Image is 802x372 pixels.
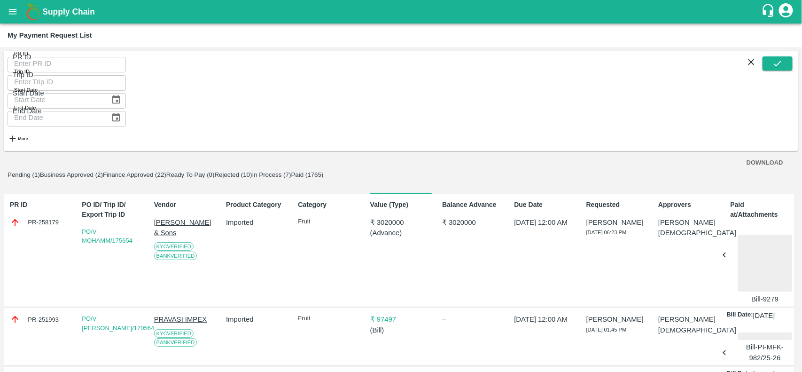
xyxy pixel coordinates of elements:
[154,338,197,347] span: Bank Verified
[154,329,194,338] span: KYC Verified
[586,200,648,210] p: Requested
[514,200,576,210] p: Due Date
[215,171,252,178] button: Rejected (10)
[8,29,92,41] div: My Payment Request List
[14,104,36,112] label: End Date
[291,171,324,178] button: Paid (1765)
[586,230,627,235] span: [DATE] 06:23 PM
[8,127,28,151] button: More
[727,310,753,321] p: Bill Date:
[82,315,154,332] a: PO/V [PERSON_NAME]/170564
[370,200,432,210] p: Value (Type)
[40,171,103,178] button: Business Approved (2)
[8,91,103,109] input: Start Date
[658,200,720,210] p: Approvers
[8,171,40,178] button: Pending (1)
[154,314,216,325] p: PRAVASI IMPEX
[658,314,720,335] p: [PERSON_NAME][DEMOGRAPHIC_DATA]
[18,136,28,141] strong: More
[738,294,792,304] p: Bill-9279
[42,7,95,16] b: Supply Chain
[82,200,143,220] p: PO ID/ Trip ID/ Export Trip ID
[743,155,787,171] button: DOWNLOAD
[442,217,504,228] p: ₹ 3020000
[370,314,432,325] p: ₹ 97497
[10,200,71,210] p: PR ID
[107,109,125,127] button: Choose date
[42,5,761,18] a: Supply Chain
[8,109,103,127] input: End Date
[370,217,432,228] p: ₹ 3020000
[226,314,288,325] p: Imported
[586,217,648,228] p: [PERSON_NAME]
[370,325,432,335] p: ( Bill )
[514,314,576,325] p: [DATE] 12:00 AM
[82,228,132,245] a: PO/V MOHAMM/175654
[10,314,71,325] div: PR-251993
[731,200,792,220] p: Paid at/Attachments
[252,171,291,178] button: In Process (7)
[586,314,648,325] p: [PERSON_NAME]
[166,171,215,178] button: Ready To Pay (0)
[761,3,778,20] div: customer-support
[298,217,359,226] p: Fruit
[8,72,126,90] input: Enter Trip ID
[370,228,432,238] p: ( Advance )
[8,55,126,72] input: Enter PR ID
[14,68,30,76] label: Trip ID
[154,200,216,210] p: Vendor
[738,342,792,363] p: Bill-PI-MFK-982/25-26
[586,327,627,332] span: [DATE] 01:45 PM
[14,50,28,58] label: PR ID
[442,314,504,324] div: --
[154,252,197,260] span: Bank Verified
[442,200,504,210] p: Balance Advance
[107,91,125,109] button: Choose date
[298,314,359,323] p: Fruit
[23,2,42,21] img: logo
[103,171,166,178] button: Finance Approved (22)
[14,87,38,94] label: Start Date
[753,310,775,321] p: [DATE]
[10,217,71,228] div: PR-258179
[154,217,216,238] p: [PERSON_NAME] & Sons
[226,217,288,228] p: Imported
[2,1,23,23] button: open drawer
[226,200,288,210] p: Product Category
[514,217,576,228] p: [DATE] 12:00 AM
[298,200,359,210] p: Category
[778,2,794,22] div: account of current user
[154,242,194,251] span: KYC Verified
[658,217,720,238] p: [PERSON_NAME][DEMOGRAPHIC_DATA]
